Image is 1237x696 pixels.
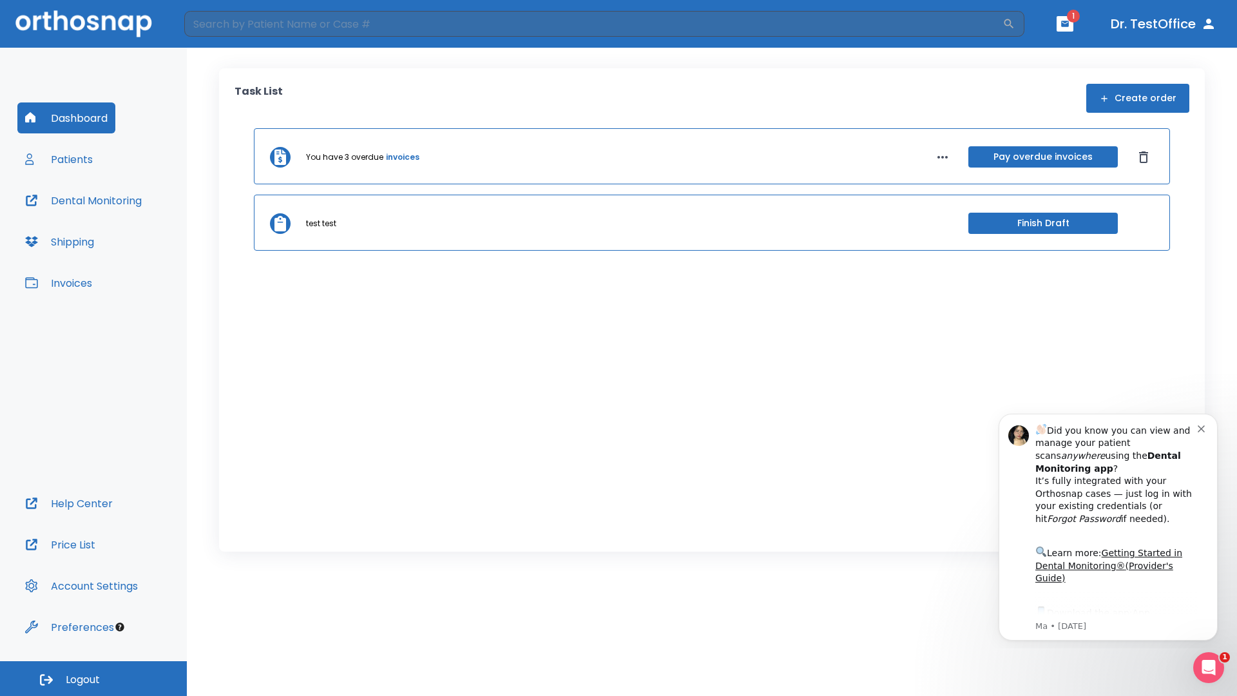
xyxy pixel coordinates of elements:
[17,267,100,298] button: Invoices
[218,20,229,30] button: Dismiss notification
[17,570,146,601] button: Account Settings
[15,10,152,37] img: Orthosnap
[17,102,115,133] button: Dashboard
[184,11,1002,37] input: Search by Patient Name or Case #
[17,144,101,175] button: Patients
[1067,10,1080,23] span: 1
[968,213,1118,234] button: Finish Draft
[979,402,1237,648] iframe: Intercom notifications message
[1220,652,1230,662] span: 1
[56,218,218,230] p: Message from Ma, sent 5w ago
[17,529,103,560] button: Price List
[306,218,336,229] p: test test
[1086,84,1189,113] button: Create order
[1193,652,1224,683] iframe: Intercom live chat
[17,488,120,519] button: Help Center
[114,621,126,633] div: Tooltip anchor
[17,185,149,216] button: Dental Monitoring
[56,202,218,268] div: Download the app: | ​ Let us know if you need help getting started!
[66,673,100,687] span: Logout
[56,206,171,229] a: App Store
[306,151,383,163] p: You have 3 overdue
[17,226,102,257] button: Shipping
[235,84,283,113] p: Task List
[17,612,122,643] button: Preferences
[1106,12,1222,35] button: Dr. TestOffice
[1133,147,1154,168] button: Dismiss
[386,151,419,163] a: invoices
[968,146,1118,168] button: Pay overdue invoices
